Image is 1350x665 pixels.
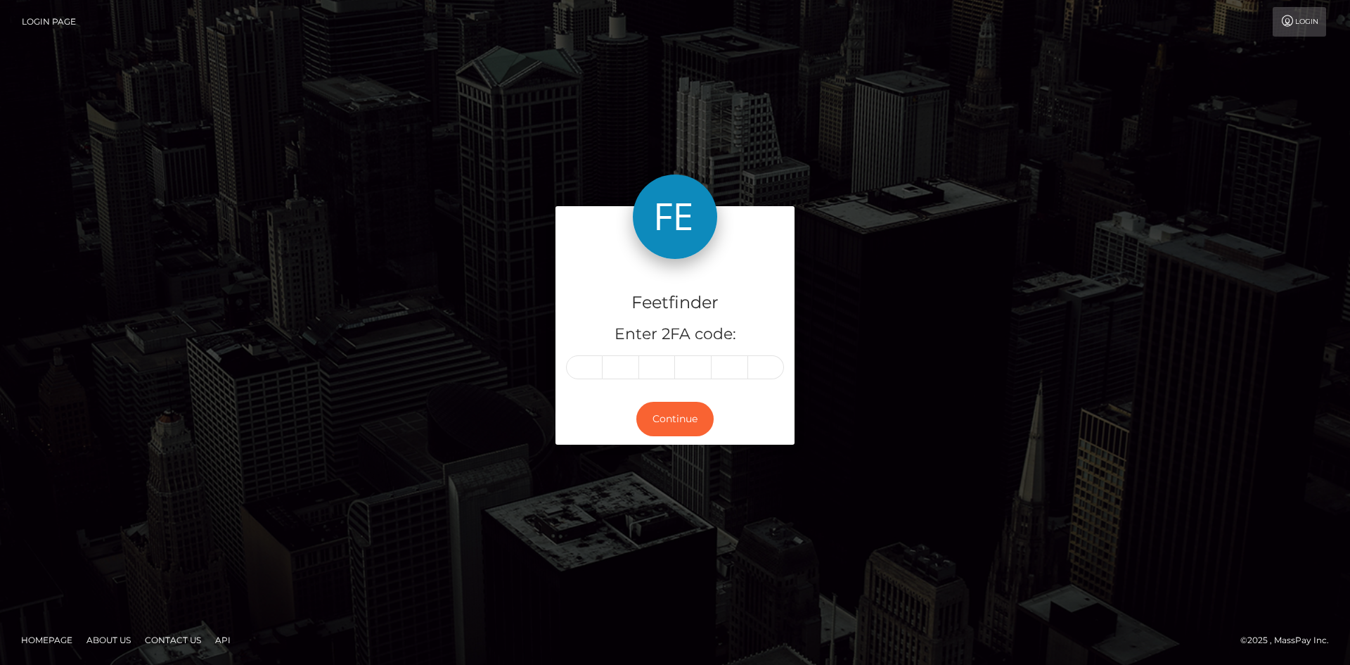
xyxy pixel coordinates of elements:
[1273,7,1326,37] a: Login
[566,291,784,315] h4: Feetfinder
[210,629,236,651] a: API
[636,402,714,436] button: Continue
[566,324,784,346] h5: Enter 2FA code:
[139,629,207,651] a: Contact Us
[22,7,76,37] a: Login Page
[15,629,78,651] a: Homepage
[633,175,717,259] img: Feetfinder
[81,629,136,651] a: About Us
[1240,633,1339,648] div: © 2025 , MassPay Inc.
